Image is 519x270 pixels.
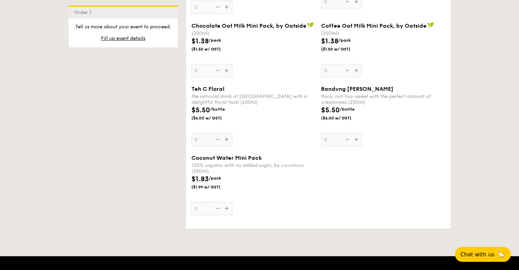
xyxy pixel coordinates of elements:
[497,251,505,258] span: 🦙
[321,93,445,105] div: thick, not-too-sweet with the perfect amount of creaminess (250ml)
[340,106,355,111] span: /bottle
[191,175,209,183] span: $1.83
[210,106,225,111] span: /bottle
[321,106,340,114] span: $5.50
[101,35,145,41] span: Fill up event details
[321,22,427,29] span: Coffee Oat Milk Mini Pack, by Oatside
[321,46,367,52] span: ($1.50 w/ GST)
[191,154,262,161] span: Coconut Water Mini Pack
[321,37,338,45] span: $1.38
[191,162,316,174] div: 100% organic with no added sugar, by cocoloco (330ml)
[307,22,314,28] img: icon-vegan.f8ff3823.svg
[427,22,434,28] img: icon-vegan.f8ff3823.svg
[460,251,494,258] span: Chat with us
[191,93,316,105] div: the national drink of [GEOGRAPHIC_DATA] with a delightful floral twist (250ml)
[191,184,238,189] span: ($1.99 w/ GST)
[191,46,238,52] span: ($1.50 w/ GST)
[209,175,221,180] span: /pack
[321,85,393,92] span: Bandung [PERSON_NAME]
[191,115,238,120] span: ($6.00 w/ GST)
[455,247,511,262] button: Chat with us🦙
[191,106,210,114] span: $5.50
[191,22,306,29] span: Chocolate Oat Milk Mini Pack, by Oatside
[74,10,94,15] span: Order 1
[191,30,316,36] div: (200ml)
[191,37,209,45] span: $1.38
[338,38,351,42] span: /pack
[321,115,367,120] span: ($6.00 w/ GST)
[321,30,445,36] div: (200ml)
[191,85,225,92] span: Teh C Floral
[209,38,221,42] span: /pack
[74,24,172,30] p: Tell us more about your event to proceed.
